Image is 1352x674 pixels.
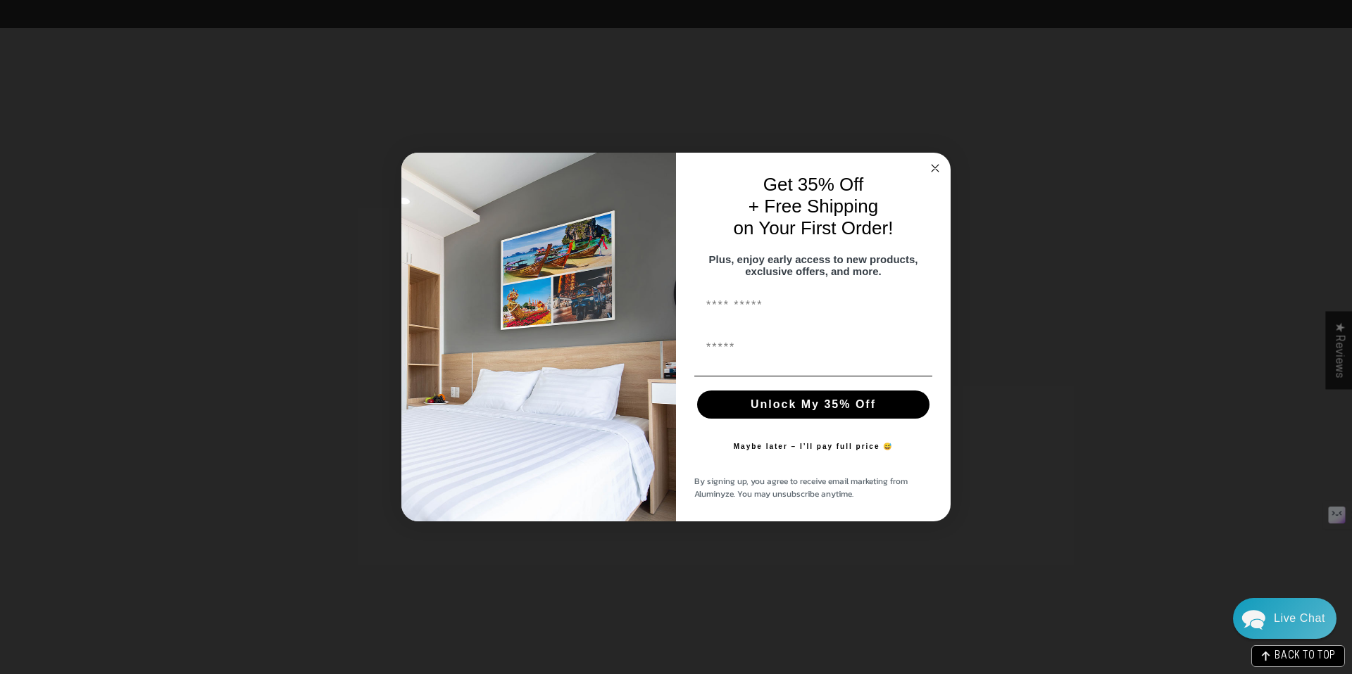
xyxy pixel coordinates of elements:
[1275,651,1336,661] span: BACK TO TOP
[749,196,878,217] span: + Free Shipping
[709,253,918,277] span: Plus, enjoy early access to new products, exclusive offers, and more.
[694,475,908,500] span: By signing up, you agree to receive email marketing from Aluminyze. You may unsubscribe anytime.
[401,153,676,521] img: 728e4f65-7e6c-44e2-b7d1-0292a396982f.jpeg
[763,174,864,195] span: Get 35% Off
[727,433,901,461] button: Maybe later – I’ll pay full price 😅
[1274,598,1325,639] div: Contact Us Directly
[1233,598,1337,639] div: Chat widget toggle
[734,217,894,239] span: on Your First Order!
[697,390,930,419] button: Unlock My 35% Off
[694,376,932,376] img: underline
[927,160,944,177] button: Close dialog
